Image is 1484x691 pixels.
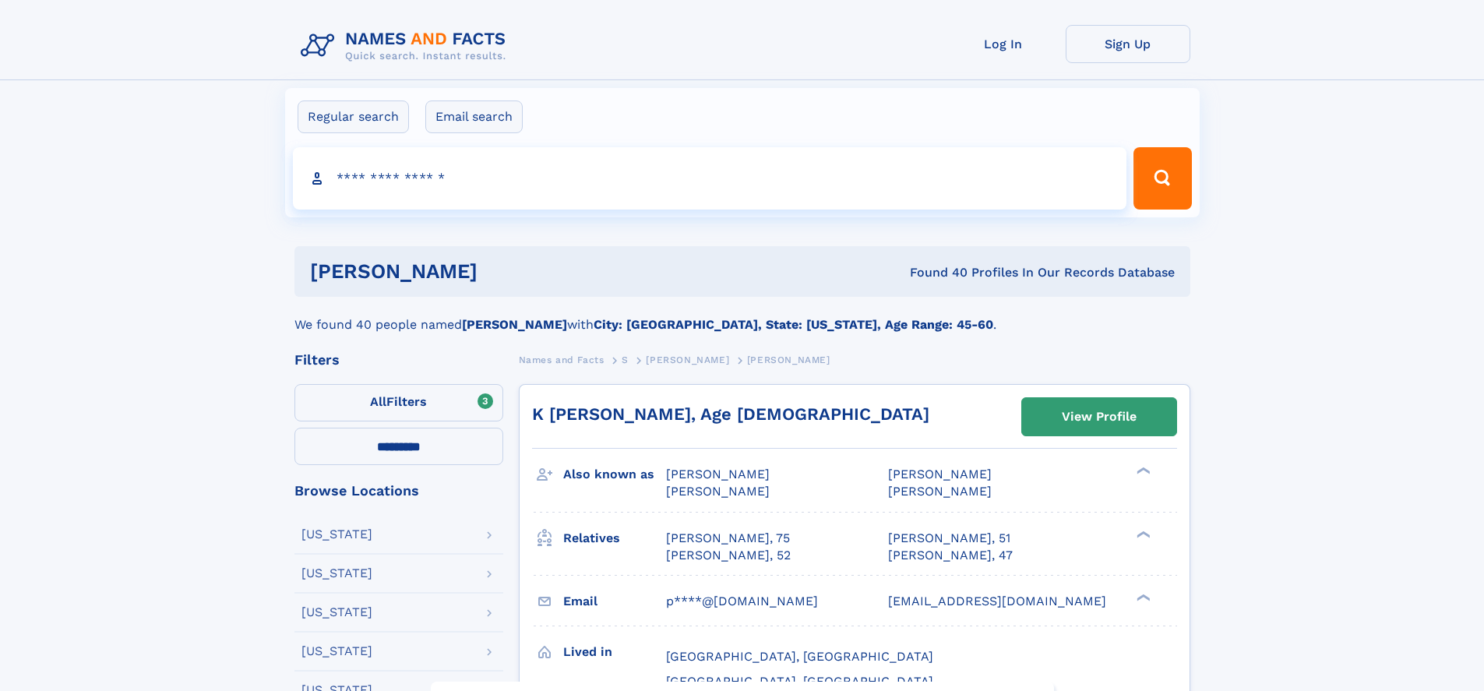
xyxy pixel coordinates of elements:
[294,484,503,498] div: Browse Locations
[301,645,372,658] div: [US_STATE]
[563,588,666,615] h3: Email
[294,297,1190,334] div: We found 40 people named with .
[310,262,694,281] h1: [PERSON_NAME]
[301,606,372,619] div: [US_STATE]
[293,147,1127,210] input: search input
[294,25,519,67] img: Logo Names and Facts
[425,100,523,133] label: Email search
[888,484,992,499] span: [PERSON_NAME]
[1062,399,1137,435] div: View Profile
[1133,466,1151,476] div: ❯
[301,528,372,541] div: [US_STATE]
[622,354,629,365] span: S
[666,547,791,564] a: [PERSON_NAME], 52
[666,467,770,481] span: [PERSON_NAME]
[666,649,933,664] span: [GEOGRAPHIC_DATA], [GEOGRAPHIC_DATA]
[888,594,1106,608] span: [EMAIL_ADDRESS][DOMAIN_NAME]
[888,467,992,481] span: [PERSON_NAME]
[563,525,666,552] h3: Relatives
[298,100,409,133] label: Regular search
[1133,147,1191,210] button: Search Button
[294,353,503,367] div: Filters
[941,25,1066,63] a: Log In
[646,354,729,365] span: [PERSON_NAME]
[1133,592,1151,602] div: ❯
[563,461,666,488] h3: Also known as
[888,547,1013,564] a: [PERSON_NAME], 47
[1066,25,1190,63] a: Sign Up
[462,317,567,332] b: [PERSON_NAME]
[747,354,830,365] span: [PERSON_NAME]
[532,404,929,424] a: K [PERSON_NAME], Age [DEMOGRAPHIC_DATA]
[666,530,790,547] a: [PERSON_NAME], 75
[294,384,503,421] label: Filters
[519,350,605,369] a: Names and Facts
[693,264,1175,281] div: Found 40 Profiles In Our Records Database
[594,317,993,332] b: City: [GEOGRAPHIC_DATA], State: [US_STATE], Age Range: 45-60
[666,484,770,499] span: [PERSON_NAME]
[301,567,372,580] div: [US_STATE]
[563,639,666,665] h3: Lived in
[646,350,729,369] a: [PERSON_NAME]
[622,350,629,369] a: S
[370,394,386,409] span: All
[666,674,933,689] span: [GEOGRAPHIC_DATA], [GEOGRAPHIC_DATA]
[1133,529,1151,539] div: ❯
[1022,398,1176,435] a: View Profile
[888,530,1010,547] a: [PERSON_NAME], 51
